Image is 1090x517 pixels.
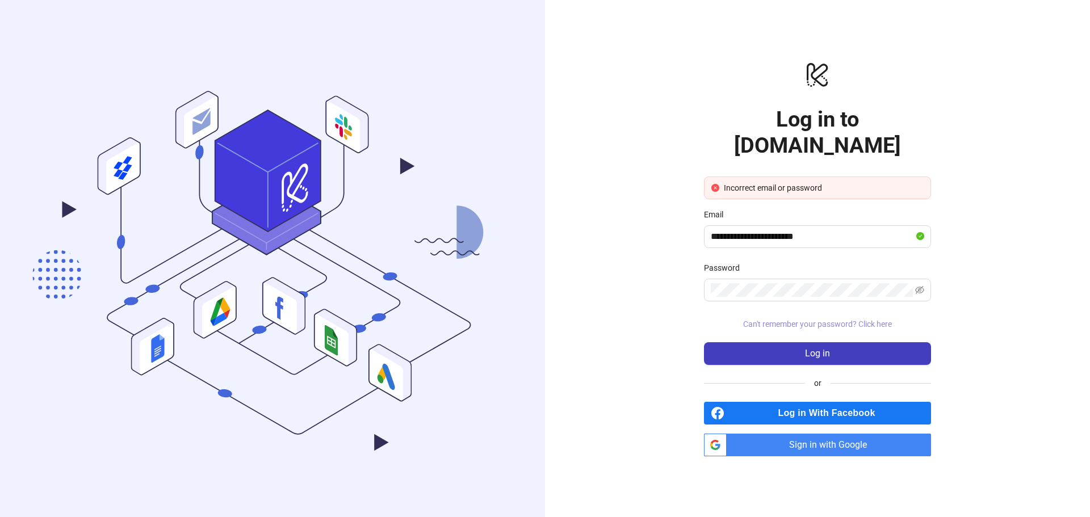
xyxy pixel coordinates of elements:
button: Log in [704,342,931,365]
div: Incorrect email or password [724,182,924,194]
span: Log in With Facebook [729,402,931,424]
button: Can't remember your password? Click here [704,315,931,333]
input: Email [711,230,914,243]
label: Email [704,208,731,221]
span: close-circle [711,184,719,192]
label: Password [704,262,747,274]
a: Sign in with Google [704,434,931,456]
span: or [805,377,831,389]
span: Can't remember your password? Click here [743,320,892,329]
a: Log in With Facebook [704,402,931,424]
span: eye-invisible [915,285,924,295]
span: Sign in with Google [731,434,931,456]
span: Log in [805,348,830,359]
h1: Log in to [DOMAIN_NAME] [704,106,931,158]
input: Password [711,283,913,297]
a: Can't remember your password? Click here [704,320,931,329]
